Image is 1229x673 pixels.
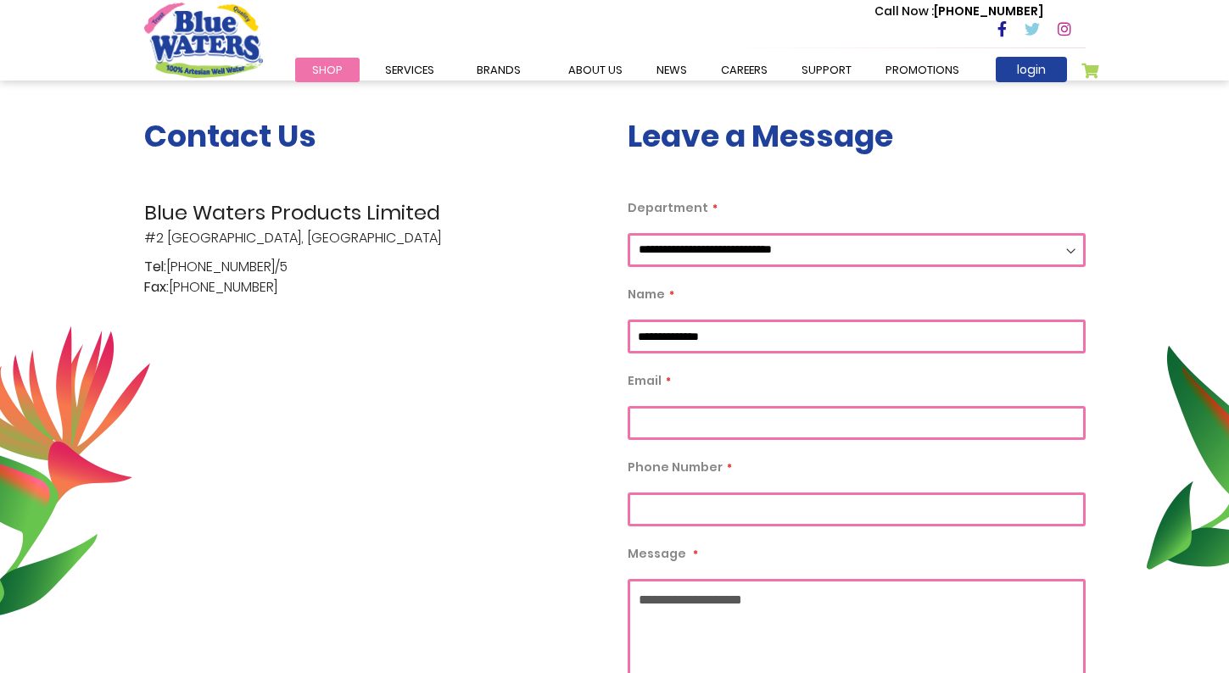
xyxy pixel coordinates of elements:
a: store logo [144,3,263,77]
span: Name [628,286,665,303]
a: about us [551,58,640,82]
a: careers [704,58,785,82]
span: Message [628,545,686,562]
a: Promotions [869,58,976,82]
h3: Leave a Message [628,118,1086,154]
h3: Contact Us [144,118,602,154]
span: Phone Number [628,459,723,476]
span: Tel: [144,257,166,277]
a: login [996,57,1067,82]
p: [PHONE_NUMBER]/5 [PHONE_NUMBER] [144,257,602,298]
span: Email [628,372,662,389]
span: Brands [477,62,521,78]
span: Services [385,62,434,78]
span: Fax: [144,277,169,298]
span: Blue Waters Products Limited [144,197,602,228]
a: support [785,58,869,82]
span: Department [628,199,708,216]
span: Call Now : [874,3,934,19]
span: Shop [312,62,343,78]
p: #2 [GEOGRAPHIC_DATA], [GEOGRAPHIC_DATA] [144,197,602,248]
a: News [640,58,704,82]
p: [PHONE_NUMBER] [874,3,1043,20]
